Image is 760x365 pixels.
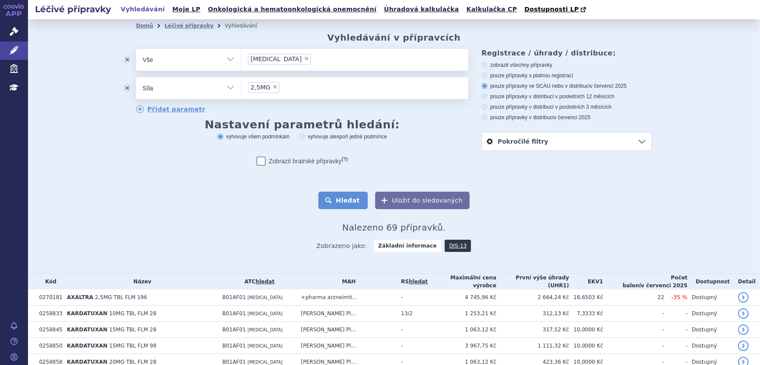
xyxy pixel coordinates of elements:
[603,306,664,322] td: -
[205,3,379,15] a: Onkologická a hematoonkologická onemocnění
[299,133,387,140] label: vyhovuje alespoň jedné podmínce
[397,322,428,338] td: -
[222,310,246,317] span: B01AF01
[409,279,428,285] a: hledat
[590,83,627,89] span: v červenci 2025
[318,192,368,209] button: Hledat
[481,93,652,100] label: pouze přípravky v distribuci v posledních 12 měsících
[375,192,470,209] button: Uložit do sledovaných
[664,338,687,354] td: -
[603,322,664,338] td: -
[296,289,397,306] td: +pharma arzneimit...
[35,322,62,338] td: 0258845
[67,294,93,300] span: AXALTRA
[687,322,734,338] td: Dostupný
[381,3,462,15] a: Úhradová kalkulačka
[272,84,278,90] span: ×
[671,294,687,300] span: -35 %
[164,23,213,29] a: Léčivé přípravky
[482,132,652,151] a: Pokročilé filtry
[109,310,157,317] span: 10MG TBL FLM 28
[317,240,367,252] span: Zobrazeno jako:
[296,322,397,338] td: [PERSON_NAME] Pl...
[136,105,206,113] a: Přidat parametr
[734,274,760,289] th: Detail
[603,289,664,306] td: 22
[256,279,275,285] a: hledat
[282,82,287,93] input: 2,5MG
[641,282,687,289] span: v červenci 2025
[136,23,153,29] a: Domů
[218,274,296,289] th: ATC
[342,156,348,162] abbr: (?)
[428,322,496,338] td: 1 063,12 Kč
[738,324,749,335] a: detail
[496,289,569,306] td: 2 664,24 Kč
[374,240,441,252] strong: Základní informace
[428,274,496,289] th: Maximální cena výrobce
[428,289,496,306] td: 4 745,96 Kč
[35,338,62,354] td: 0258850
[257,157,348,165] label: Zobrazit bratrské přípravky
[342,222,446,233] span: Nalezeno 69 přípravků.
[569,306,603,322] td: 7,3333 Kč
[687,274,734,289] th: Dostupnost
[119,49,136,71] button: odstranit
[251,56,302,62] span: [MEDICAL_DATA]
[119,77,136,99] button: odstranit
[63,274,218,289] th: Název
[569,289,603,306] td: 18,6503 Kč
[481,49,652,57] h3: Registrace / úhrady / distribuce:
[296,338,397,354] td: [PERSON_NAME] Pl...
[251,84,270,90] span: 2,5MG
[296,274,397,289] th: MAH
[445,240,471,252] a: DIS-13
[67,310,108,317] span: KARDATUXAN
[248,327,282,332] span: [MEDICAL_DATA]
[554,114,590,121] span: v červenci 2025
[222,327,246,333] span: B01AF01
[217,133,289,140] label: vyhovuje všem podmínkám
[35,274,62,289] th: Kód
[304,56,309,61] span: ×
[222,359,246,365] span: B01AF01
[496,306,569,322] td: 312,13 Kč
[35,306,62,322] td: 0258833
[687,338,734,354] td: Dostupný
[481,114,652,121] label: pouze přípravky v distribuci
[397,274,428,289] th: RS
[222,294,246,300] span: B01AF01
[738,292,749,303] a: detail
[95,294,147,300] span: 2,5MG TBL FLM 196
[35,289,62,306] td: 0270181
[109,343,157,349] span: 15MG TBL FLM 98
[314,53,318,64] input: [MEDICAL_DATA]
[524,6,579,13] span: Dostupnosti LP
[296,306,397,322] td: [PERSON_NAME] Pl...
[569,338,603,354] td: 10,0000 Kč
[496,274,569,289] th: První výše úhrady (UHR1)
[481,72,652,79] label: pouze přípravky s platnou registrací
[496,338,569,354] td: 1 111,32 Kč
[481,62,652,69] label: zobrazit všechny přípravky
[397,338,428,354] td: -
[397,289,428,306] td: -
[222,343,246,349] span: B01AF01
[170,3,203,15] a: Moje LP
[118,3,167,15] a: Vyhledávání
[738,341,749,351] a: detail
[401,310,413,317] span: 13/2
[569,322,603,338] td: 10,0000 Kč
[248,295,282,300] span: [MEDICAL_DATA]
[464,3,520,15] a: Kalkulačka CP
[603,338,664,354] td: -
[481,103,652,110] label: pouze přípravky v distribuci v posledních 3 měsících
[496,322,569,338] td: 317,52 Kč
[248,311,282,316] span: [MEDICAL_DATA]
[664,306,687,322] td: -
[481,83,652,90] label: pouze přípravky ve SCAU nebo v distribuci
[603,274,687,289] th: Počet balení
[248,360,282,365] span: [MEDICAL_DATA]
[28,3,118,15] h2: Léčivé přípravky
[109,327,157,333] span: 15MG TBL FLM 28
